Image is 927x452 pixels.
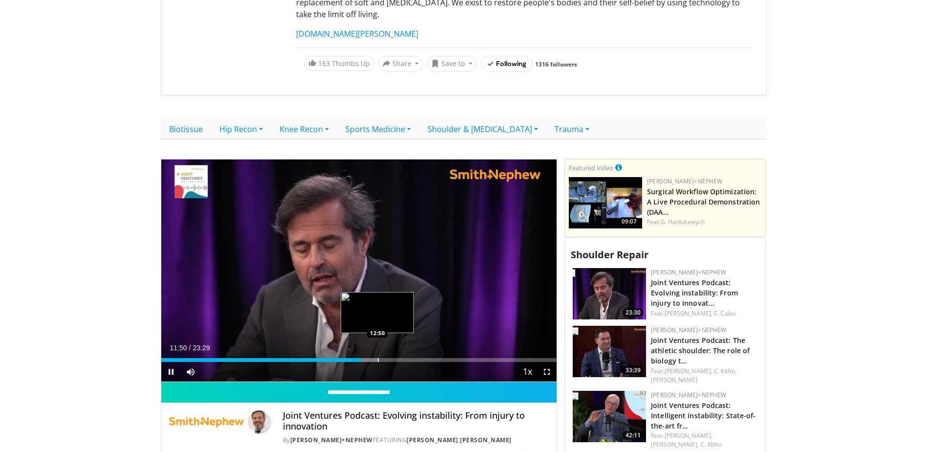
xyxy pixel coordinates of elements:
[573,268,646,319] a: 23:30
[290,436,373,444] a: [PERSON_NAME]+Nephew
[304,56,374,71] a: 163 Thumbs Up
[623,366,644,375] span: 33:39
[661,218,705,226] a: G. Haidukewych
[169,410,244,434] img: Smith+Nephew
[517,362,537,382] button: Playback Rate
[651,401,755,430] a: Joint Ventures Podcast: Intelligent instability: State-of-the-art fr…
[283,436,549,445] div: By FEATURING ,
[651,391,726,399] a: [PERSON_NAME]+Nephew
[161,362,181,382] button: Pause
[571,248,648,261] span: Shoulder Repair
[573,268,646,319] img: 68d4790e-0872-429d-9d74-59e6247d6199.150x105_q85_crop-smart_upscale.jpg
[701,440,722,449] a: C. Klifto
[427,56,477,71] button: Save to
[170,344,187,352] span: 11:50
[651,309,758,318] div: Feat.
[665,309,712,317] a: [PERSON_NAME],
[623,431,644,440] span: 42:11
[647,218,762,226] div: Feat.
[573,326,646,377] img: f5a36523-4014-4b26-ba0a-1980c1b51253.150x105_q85_crop-smart_upscale.jpg
[318,59,330,68] span: 163
[481,56,533,71] button: Following
[651,268,726,276] a: [PERSON_NAME]+Nephew
[271,119,337,139] a: Knee Recon
[651,367,758,384] div: Feat.
[341,292,414,333] img: image.jpeg
[283,410,549,431] h4: Joint Ventures Podcast: Evolving instability: From injury to innovation
[569,177,642,228] a: 09:07
[161,119,211,139] a: Biotissue
[193,344,210,352] span: 23:29
[161,159,557,383] video-js: Video Player
[537,362,557,382] button: Fullscreen
[651,376,697,384] a: [PERSON_NAME]
[647,177,722,185] a: [PERSON_NAME]+Nephew
[378,56,424,71] button: Share
[665,367,712,375] a: [PERSON_NAME],
[619,217,640,226] span: 09:07
[248,410,271,434] img: Avatar
[714,309,736,317] a: E. Calvo
[714,367,736,375] a: C. Klifto,
[651,431,758,449] div: Feat.
[651,336,750,365] a: Joint Ventures Podcast: The athletic shoulder: The role of biology t…
[189,344,191,352] span: /
[546,119,598,139] a: Trauma
[535,60,577,68] a: 1316 followers
[337,119,419,139] a: Sports Medicine
[573,391,646,442] a: 42:11
[647,187,760,217] a: Surgical Workflow Optimization: A Live Procedural Demonstration (DAA…
[407,436,458,444] a: [PERSON_NAME]
[573,391,646,442] img: 68fb0319-defd-40d2-9a59-ac066b7d8959.150x105_q85_crop-smart_upscale.jpg
[211,119,271,139] a: Hip Recon
[296,28,418,39] a: [DOMAIN_NAME][PERSON_NAME]
[665,431,712,440] a: [PERSON_NAME],
[161,358,557,362] div: Progress Bar
[460,436,512,444] a: [PERSON_NAME]
[573,326,646,377] a: 33:39
[623,308,644,317] span: 23:30
[569,177,642,228] img: bcfc90b5-8c69-4b20-afee-af4c0acaf118.150x105_q85_crop-smart_upscale.jpg
[651,278,738,308] a: Joint Ventures Podcast: Evolving instability: From injury to innovat…
[651,440,699,449] a: [PERSON_NAME],
[181,362,200,382] button: Mute
[651,326,726,334] a: [PERSON_NAME]+Nephew
[419,119,546,139] a: Shoulder & [MEDICAL_DATA]
[569,163,613,172] small: Featured Video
